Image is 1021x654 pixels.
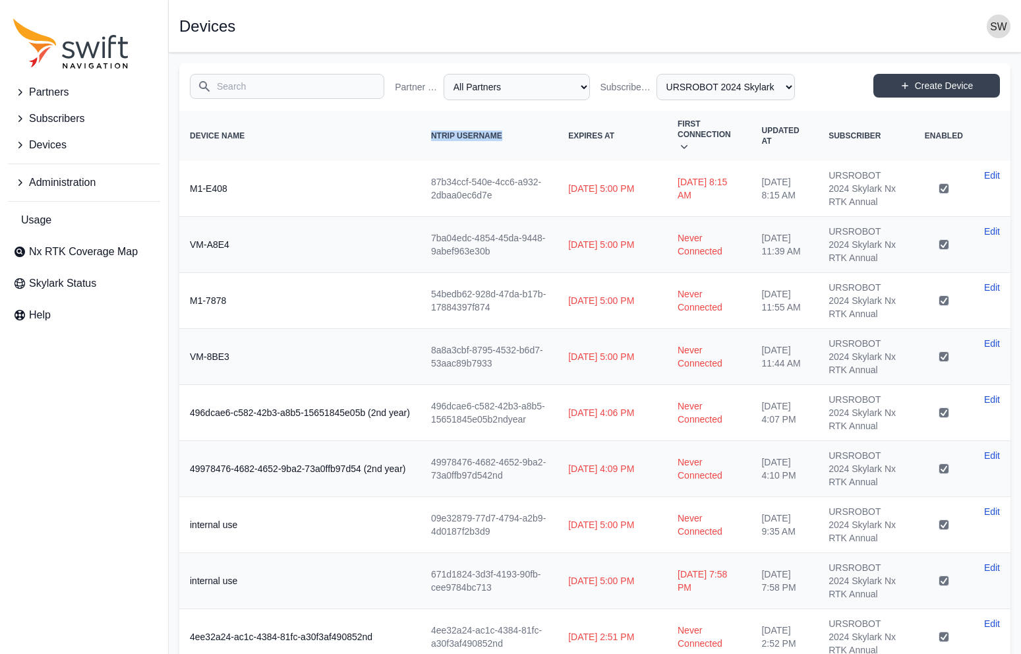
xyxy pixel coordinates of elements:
[751,273,818,329] td: [DATE] 11:55 AM
[190,74,384,99] input: Search
[818,441,914,497] td: URSROBOT 2024 Skylark Nx RTK Annual
[179,18,235,34] h1: Devices
[29,244,138,260] span: Nx RTK Coverage Map
[667,217,751,273] td: Never Connected
[667,497,751,553] td: Never Connected
[421,273,558,329] td: 54bedb62-928d-47da-b17b-17884397f874
[179,497,421,553] th: internal use
[421,385,558,441] td: 496dcae6-c582-42b3-a8b5-15651845e05b2ndyear
[984,617,1000,630] a: Edit
[558,441,667,497] td: [DATE] 4:09 PM
[984,337,1000,350] a: Edit
[558,329,667,385] td: [DATE] 5:00 PM
[8,207,160,233] a: Usage
[667,329,751,385] td: Never Connected
[8,169,160,196] button: Administration
[558,553,667,609] td: [DATE] 5:00 PM
[179,329,421,385] th: VM-8BE3
[678,119,731,139] span: First Connection
[984,561,1000,574] a: Edit
[984,393,1000,406] a: Edit
[179,273,421,329] th: M1-7878
[818,329,914,385] td: URSROBOT 2024 Skylark Nx RTK Annual
[667,441,751,497] td: Never Connected
[29,307,51,323] span: Help
[818,273,914,329] td: URSROBOT 2024 Skylark Nx RTK Annual
[568,131,614,140] span: Expires At
[8,79,160,105] button: Partners
[751,217,818,273] td: [DATE] 11:39 AM
[751,385,818,441] td: [DATE] 4:07 PM
[761,126,799,146] span: Updated At
[818,497,914,553] td: URSROBOT 2024 Skylark Nx RTK Annual
[395,80,438,94] label: Partner Name
[751,161,818,217] td: [DATE] 8:15 AM
[179,161,421,217] th: M1-E408
[987,15,1010,38] img: user photo
[179,441,421,497] th: 49978476-4682-4652-9ba2-73a0ffb97d54 (2nd year)
[179,111,421,161] th: Device Name
[421,161,558,217] td: 87b34ccf-540e-4cc6-a932-2dbaa0ec6d7e
[8,239,160,265] a: Nx RTK Coverage Map
[914,111,974,161] th: Enabled
[8,132,160,158] button: Devices
[818,385,914,441] td: URSROBOT 2024 Skylark Nx RTK Annual
[656,74,795,100] select: Subscriber
[818,553,914,609] td: URSROBOT 2024 Skylark Nx RTK Annual
[984,449,1000,462] a: Edit
[667,273,751,329] td: Never Connected
[29,276,96,291] span: Skylark Status
[558,497,667,553] td: [DATE] 5:00 PM
[29,175,96,191] span: Administration
[558,385,667,441] td: [DATE] 4:06 PM
[667,553,751,609] td: [DATE] 7:58 PM
[751,441,818,497] td: [DATE] 4:10 PM
[179,553,421,609] th: internal use
[558,217,667,273] td: [DATE] 5:00 PM
[29,84,69,100] span: Partners
[751,497,818,553] td: [DATE] 9:35 AM
[8,302,160,328] a: Help
[558,273,667,329] td: [DATE] 5:00 PM
[818,217,914,273] td: URSROBOT 2024 Skylark Nx RTK Annual
[984,225,1000,238] a: Edit
[8,105,160,132] button: Subscribers
[179,385,421,441] th: 496dcae6-c582-42b3-a8b5-15651845e05b (2nd year)
[751,329,818,385] td: [DATE] 11:44 AM
[421,497,558,553] td: 09e32879-77d7-4794-a2b9-4d0187f2b3d9
[667,385,751,441] td: Never Connected
[751,553,818,609] td: [DATE] 7:58 PM
[818,111,914,161] th: Subscriber
[421,441,558,497] td: 49978476-4682-4652-9ba2-73a0ffb97d542nd
[29,111,84,127] span: Subscribers
[8,270,160,297] a: Skylark Status
[667,161,751,217] td: [DATE] 8:15 AM
[421,553,558,609] td: 671d1824-3d3f-4193-90fb-cee9784bc713
[984,505,1000,518] a: Edit
[421,111,558,161] th: NTRIP Username
[421,329,558,385] td: 8a8a3cbf-8795-4532-b6d7-53aac89b7933
[600,80,651,94] label: Subscriber Name
[984,169,1000,182] a: Edit
[558,161,667,217] td: [DATE] 5:00 PM
[179,217,421,273] th: VM-A8E4
[818,161,914,217] td: URSROBOT 2024 Skylark Nx RTK Annual
[421,217,558,273] td: 7ba04edc-4854-45da-9448-9abef963e30b
[984,281,1000,294] a: Edit
[444,74,590,100] select: Partner Name
[21,212,51,228] span: Usage
[873,74,1000,98] a: Create Device
[29,137,67,153] span: Devices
